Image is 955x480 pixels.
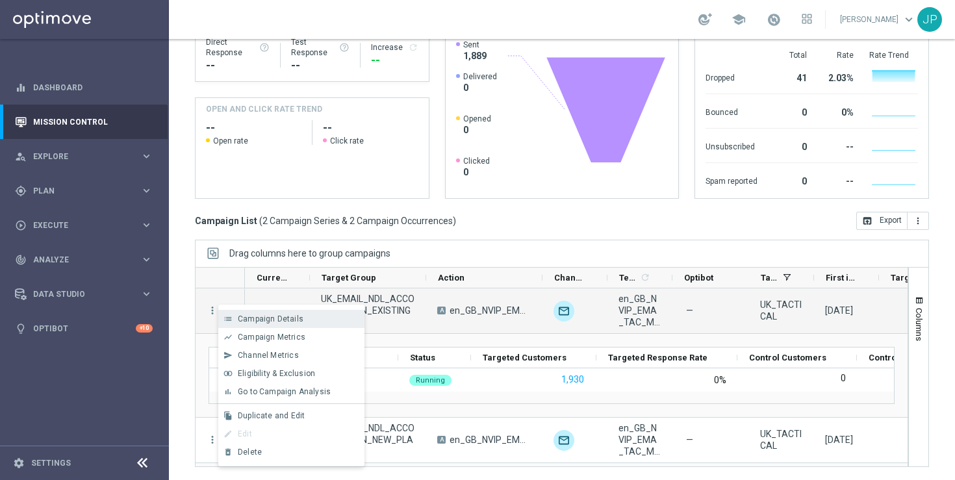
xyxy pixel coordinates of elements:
[917,7,942,32] div: JP
[608,353,707,362] span: Targeted Response Rate
[856,212,908,230] button: open_in_browser Export
[321,422,415,457] span: UK_EMAIL_NDL_ACCOUNT_OPEN_NEW_PLAYERS
[825,305,853,316] div: 01 Sep 2025, Monday
[371,53,418,68] div: --
[33,221,140,229] span: Execute
[14,220,153,231] button: play_circle_outline Execute keyboard_arrow_right
[15,105,153,139] div: Mission Control
[229,248,390,259] span: Drag columns here to group campaigns
[140,150,153,162] i: keyboard_arrow_right
[15,220,140,231] div: Execute
[238,314,303,323] span: Campaign Details
[33,311,136,346] a: Optibot
[706,66,758,87] div: Dropped
[554,301,574,322] div: Optimail
[218,346,364,364] button: send Channel Metrics
[760,428,803,451] span: UK_TACTICAL
[686,434,693,446] span: —
[453,215,456,227] span: )
[463,166,490,178] span: 0
[15,70,153,105] div: Dashboard
[841,372,846,384] label: 0
[238,387,331,396] span: Go to Campaign Analysis
[902,12,916,27] span: keyboard_arrow_down
[416,376,445,385] span: Running
[638,270,650,284] span: Calculate column
[140,219,153,231] i: keyboard_arrow_right
[238,333,305,342] span: Campaign Metrics
[33,105,153,139] a: Mission Control
[619,273,638,283] span: Templates
[463,156,490,166] span: Clicked
[195,215,456,227] h3: Campaign List
[238,369,315,378] span: Eligibility & Exclusion
[914,308,924,341] span: Columns
[822,170,854,190] div: --
[223,351,233,360] i: send
[14,323,153,334] button: lightbulb Optibot +10
[891,273,922,283] span: Targeted Customers
[14,289,153,299] button: Data Studio keyboard_arrow_right
[15,151,140,162] div: Explore
[640,272,650,283] i: refresh
[437,307,446,314] span: A
[450,434,531,446] span: en_GB_NVIP_EMA_TAC_MIX_NDL_NEW_ACCOUNT_RE-OPENING_20BONUS_RB
[15,311,153,346] div: Optibot
[618,293,661,328] span: en_GB_NVIP_EMA_TAC_MIX_NDL_EXISITNG_ACCOUNT_RE-OPENING_INFO_RB
[463,71,497,82] span: Delivered
[33,256,140,264] span: Analyze
[213,136,248,146] span: Open rate
[229,248,390,259] div: Row Groups
[409,373,452,386] colored-tag: Running
[773,101,807,121] div: 0
[13,457,25,469] i: settings
[218,407,364,425] button: file_copy Duplicate and Edit
[238,448,262,457] span: Delete
[140,253,153,266] i: keyboard_arrow_right
[31,459,71,467] a: Settings
[206,37,270,58] div: Direct Response
[321,293,415,328] span: UK_EMAIL_NDL_ACCOUNT_OPEN_EXISTING_PLAYERS
[291,58,350,73] div: --
[14,255,153,265] div: track_changes Analyze keyboard_arrow_right
[371,42,418,53] div: Increase
[14,151,153,162] button: person_search Explore keyboard_arrow_right
[238,351,299,360] span: Channel Metrics
[410,353,435,362] span: Status
[136,324,153,333] div: +10
[706,170,758,190] div: Spam reported
[408,42,418,53] i: refresh
[14,82,153,93] button: equalizer Dashboard
[706,101,758,121] div: Bounced
[140,288,153,300] i: keyboard_arrow_right
[463,50,487,62] span: 1,889
[463,40,487,50] span: Sent
[257,273,288,283] span: Current Status
[15,288,140,300] div: Data Studio
[749,353,826,362] span: Control Customers
[825,434,853,446] div: 01 Sep 2025, Monday
[773,50,807,60] div: Total
[206,120,301,136] h2: --
[684,273,713,283] span: Optibot
[15,323,27,335] i: lightbulb
[14,186,153,196] div: gps_fixed Plan keyboard_arrow_right
[463,114,491,124] span: Opened
[207,434,218,446] i: more_vert
[732,12,746,27] span: school
[839,10,917,29] a: [PERSON_NAME]keyboard_arrow_down
[206,58,270,73] div: --
[33,153,140,160] span: Explore
[869,50,918,60] div: Rate Trend
[330,136,364,146] span: Click rate
[913,216,923,226] i: more_vert
[323,120,418,136] h2: --
[15,82,27,94] i: equalizer
[223,333,233,342] i: show_chart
